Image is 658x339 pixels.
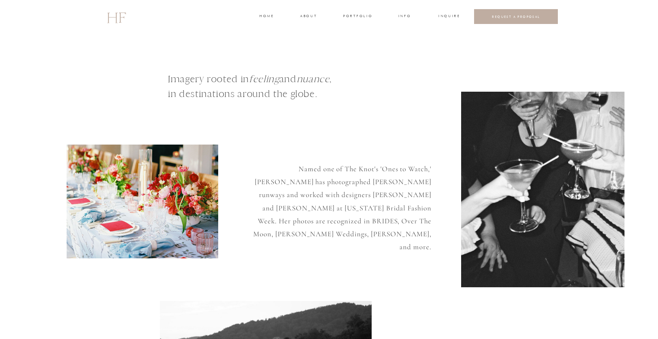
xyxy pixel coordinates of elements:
a: INFO [398,13,412,20]
p: Named one of The Knot's 'Ones to Watch,' [PERSON_NAME] has photographed [PERSON_NAME] runways and... [247,162,431,241]
a: INQUIRE [438,13,459,20]
a: REQUEST A PROPOSAL [480,14,552,19]
a: about [300,13,316,20]
i: feeling [249,73,279,85]
h1: Imagery rooted in and , in destinations around the globe. [168,72,374,112]
a: HF [107,6,126,28]
a: portfolio [343,13,372,20]
i: nuance [297,73,330,85]
a: home [259,13,273,20]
